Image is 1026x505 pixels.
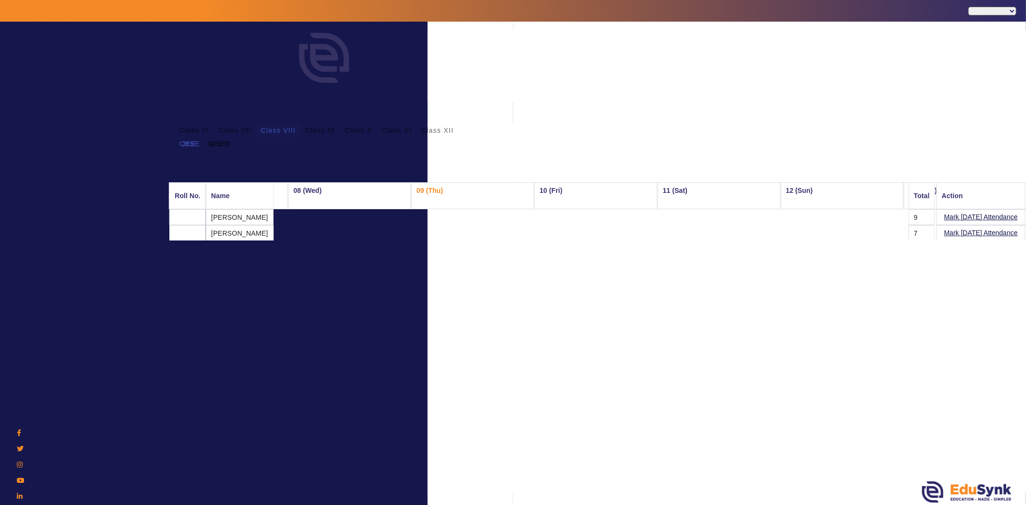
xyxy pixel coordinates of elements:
th: 10 (Fri) [534,182,658,209]
span: Class VIII [261,127,295,134]
span: Class XI [382,127,412,134]
span: Class XII [421,127,454,134]
th: 12 (Sun) [781,182,904,209]
th: 11 (Sat) [658,182,781,209]
mat-header-cell: Name [206,182,273,209]
mat-cell: 7 [909,225,935,240]
mat-header-cell: Action [937,182,1026,209]
button: Mark [DATE] Attendance [943,211,1019,223]
mat-cell: [PERSON_NAME] [206,225,273,240]
span: JEE [182,140,196,147]
mat-cell: [PERSON_NAME] [206,209,273,225]
button: Mark [DATE] Attendance [943,227,1019,239]
mat-cell: 9 [909,209,935,225]
img: edusynk.png [922,481,1012,503]
img: login.png [288,22,360,94]
span: Class VI [179,127,209,134]
th: 08 (Wed) [288,182,411,209]
span: NEET [208,140,228,147]
mat-header-cell: Roll No. [169,182,206,209]
th: 09 (Thu) [411,182,534,209]
span: Class X [345,127,372,134]
span: Class IX [305,127,335,134]
span: Class VII [219,127,251,134]
mat-header-cell: Total [909,182,935,209]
